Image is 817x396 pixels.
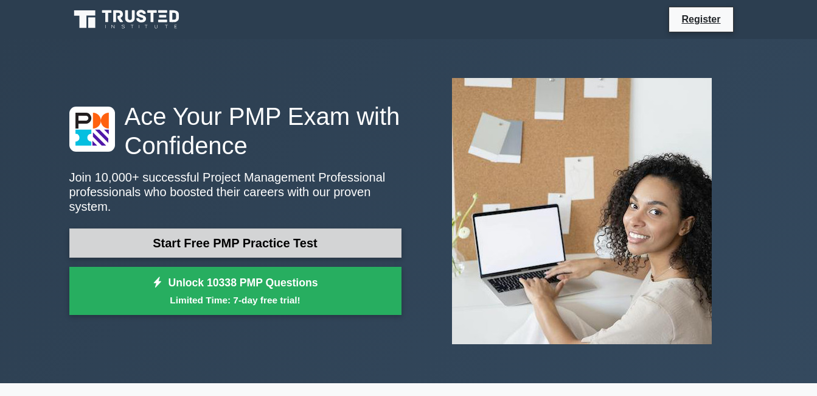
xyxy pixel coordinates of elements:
a: Start Free PMP Practice Test [69,228,402,258]
small: Limited Time: 7-day free trial! [85,293,386,307]
a: Unlock 10338 PMP QuestionsLimited Time: 7-day free trial! [69,267,402,316]
h1: Ace Your PMP Exam with Confidence [69,102,402,160]
p: Join 10,000+ successful Project Management Professional professionals who boosted their careers w... [69,170,402,214]
a: Register [674,12,728,27]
